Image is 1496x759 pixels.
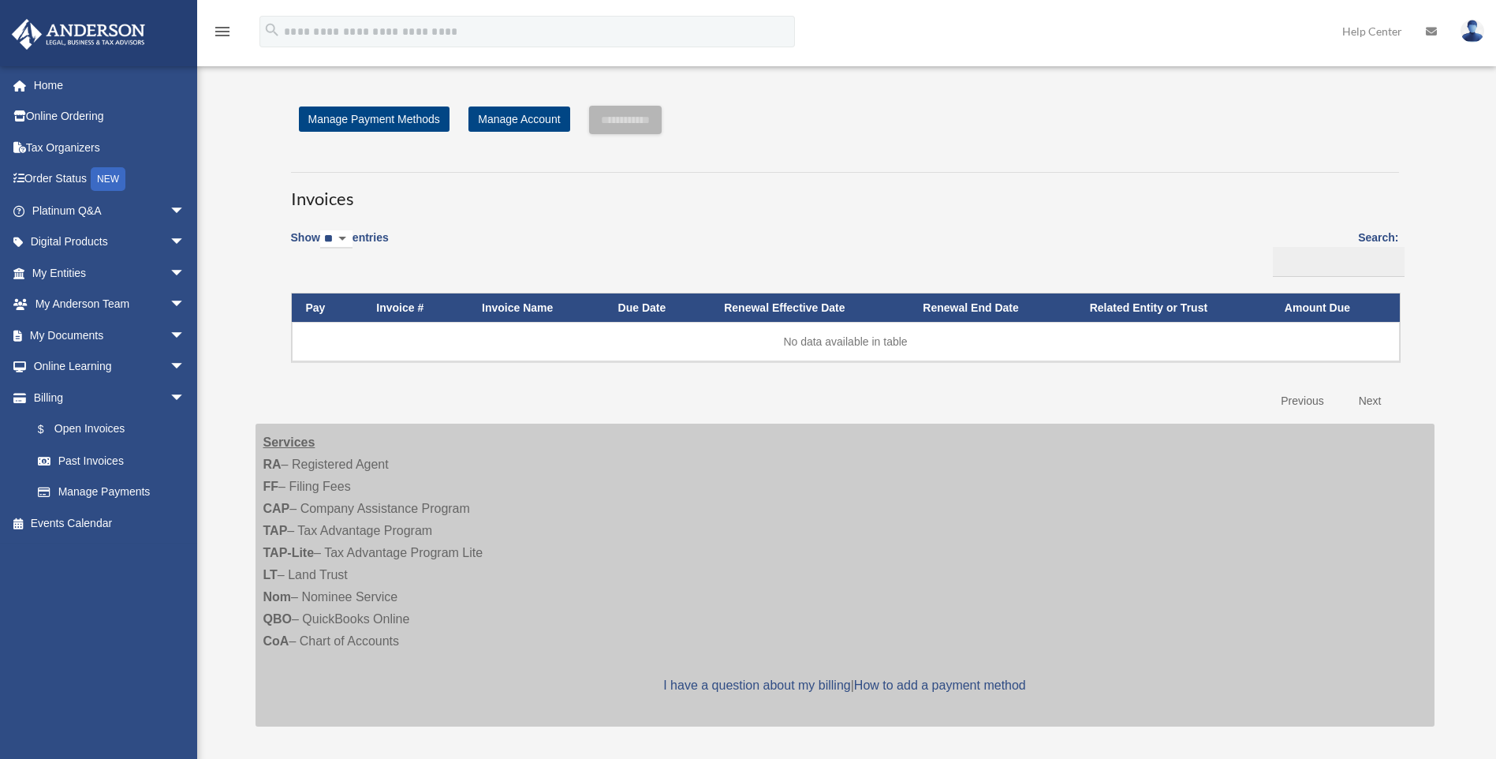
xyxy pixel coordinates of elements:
i: search [263,21,281,39]
a: menu [213,28,232,41]
a: Order StatusNEW [11,163,209,196]
th: Related Entity or Trust: activate to sort column ascending [1076,294,1270,323]
strong: TAP [263,524,288,537]
th: Renewal End Date: activate to sort column ascending [908,294,1075,323]
a: Manage Account [468,107,569,132]
a: Manage Payments [22,477,201,508]
a: Online Learningarrow_drop_down [11,351,209,383]
a: Manage Payment Methods [299,107,450,132]
a: I have a question about my billing [663,679,850,692]
th: Renewal Effective Date: activate to sort column ascending [710,294,908,323]
div: – Registered Agent – Filing Fees – Company Assistance Program – Tax Advantage Program – Tax Advan... [256,424,1434,727]
a: Next [1347,385,1393,417]
span: arrow_drop_down [170,320,201,352]
a: My Entitiesarrow_drop_down [11,257,209,289]
th: Invoice Name: activate to sort column ascending [468,294,604,323]
label: Show entries [291,228,389,264]
p: | [263,675,1427,697]
strong: TAP-Lite [263,546,315,559]
a: Digital Productsarrow_drop_down [11,226,209,258]
strong: RA [263,458,282,471]
a: Events Calendar [11,507,209,539]
span: arrow_drop_down [170,351,201,383]
a: Past Invoices [22,445,201,477]
strong: Nom [263,590,292,604]
input: Search: [1273,247,1405,277]
a: My Anderson Teamarrow_drop_down [11,289,209,320]
span: arrow_drop_down [170,289,201,321]
span: arrow_drop_down [170,195,201,227]
a: Home [11,69,209,101]
strong: LT [263,568,278,581]
a: Online Ordering [11,101,209,133]
div: NEW [91,167,125,191]
span: arrow_drop_down [170,226,201,259]
img: Anderson Advisors Platinum Portal [7,19,150,50]
a: $Open Invoices [22,413,193,446]
strong: CAP [263,502,290,515]
h3: Invoices [291,172,1399,211]
a: Billingarrow_drop_down [11,382,201,413]
select: Showentries [320,230,353,249]
strong: QBO [263,612,292,626]
span: arrow_drop_down [170,382,201,414]
a: Previous [1269,385,1335,417]
a: Tax Organizers [11,132,209,163]
img: User Pic [1461,20,1484,43]
strong: CoA [263,634,289,648]
th: Amount Due: activate to sort column ascending [1270,294,1400,323]
th: Due Date: activate to sort column ascending [604,294,711,323]
a: Platinum Q&Aarrow_drop_down [11,195,209,226]
th: Pay: activate to sort column descending [292,294,363,323]
span: arrow_drop_down [170,257,201,290]
strong: Services [263,436,315,449]
a: My Documentsarrow_drop_down [11,320,209,351]
a: How to add a payment method [854,679,1026,692]
th: Invoice #: activate to sort column ascending [362,294,468,323]
span: $ [47,420,54,439]
i: menu [213,22,232,41]
label: Search: [1267,228,1399,277]
td: No data available in table [292,322,1400,361]
strong: FF [263,480,279,493]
